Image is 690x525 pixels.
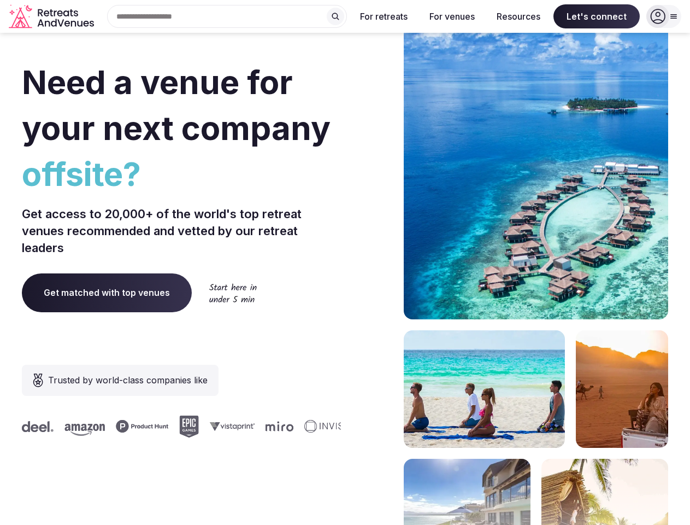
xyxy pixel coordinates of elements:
span: Trusted by world-class companies like [48,374,208,387]
img: woman sitting in back of truck with camels [576,330,668,448]
span: Let's connect [553,4,640,28]
a: Visit the homepage [9,4,96,29]
svg: Vistaprint company logo [208,422,252,431]
p: Get access to 20,000+ of the world's top retreat venues recommended and vetted by our retreat lea... [22,206,341,256]
a: Get matched with top venues [22,273,192,312]
svg: Deel company logo [20,421,51,432]
span: Need a venue for your next company [22,62,331,148]
span: offsite? [22,151,341,197]
button: For venues [421,4,483,28]
svg: Invisible company logo [302,420,362,433]
button: Resources [488,4,549,28]
img: Start here in under 5 min [209,283,257,302]
img: yoga on tropical beach [404,330,565,448]
svg: Epic Games company logo [177,416,197,437]
svg: Retreats and Venues company logo [9,4,96,29]
button: For retreats [351,4,416,28]
svg: Miro company logo [263,421,291,431]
